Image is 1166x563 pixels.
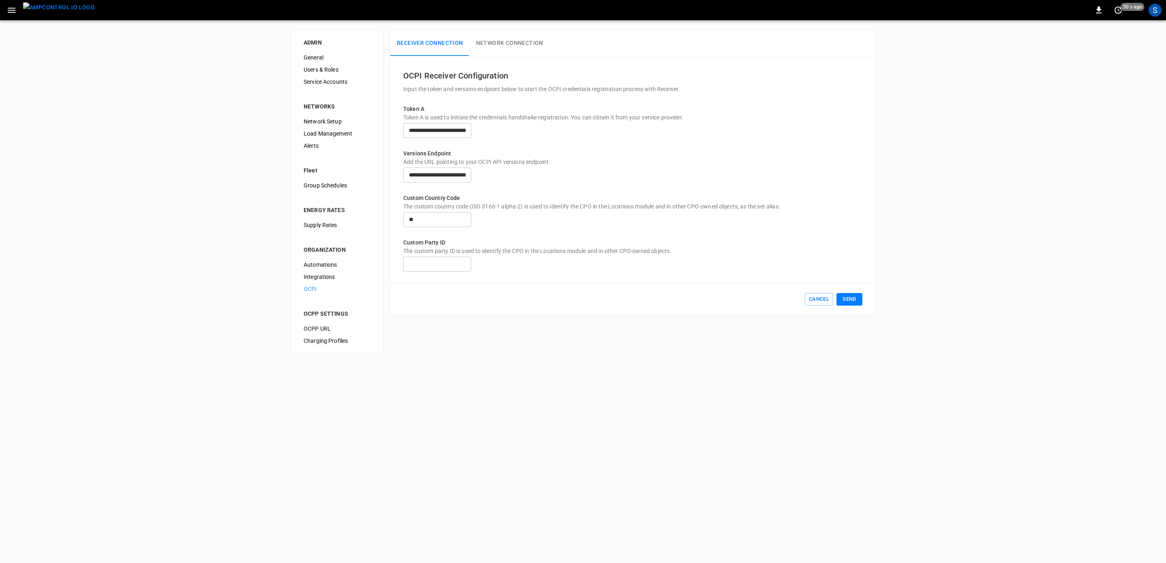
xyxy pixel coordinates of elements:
[297,335,377,347] div: Charging Profiles
[304,53,370,62] span: General
[297,179,377,191] div: Group Schedules
[304,285,370,293] span: OCPI
[403,105,862,113] p: Token A
[304,130,370,138] span: Load Management
[403,85,862,93] p: Input the token and versions endpoint below to start the OCPI credentials registration process wi...
[304,78,370,86] span: Service Accounts
[403,113,862,121] p: Token A is used to initiate the credentials handshake registration. You can obtain it from your s...
[304,38,370,47] div: ADMIN
[836,293,862,306] button: Send
[297,127,377,140] div: Load Management
[297,64,377,76] div: Users & Roles
[304,142,370,150] span: Alerts
[297,140,377,152] div: Alerts
[403,202,862,210] p: The custom country code (ISO 3166-1 alpha-2) is used to identify the CPO in the Locations module ...
[1149,4,1162,17] div: profile-icon
[297,323,377,335] div: OCPP URL
[1121,3,1145,11] span: 30 s ago
[297,219,377,231] div: Supply Rates
[304,337,370,345] span: Charging Profiles
[297,76,377,88] div: Service Accounts
[304,166,370,174] div: Fleet
[470,30,550,56] button: Network Connection
[805,293,833,306] button: Cancel
[304,221,370,229] span: Supply Rates
[304,66,370,74] span: Users & Roles
[23,2,95,13] img: ampcontrol.io logo
[297,271,377,283] div: Integrations
[1112,4,1125,17] button: set refresh interval
[403,247,862,255] p: The custom party ID is used to identify the CPO in the Locations module and in other CPO-owned ob...
[304,273,370,281] span: Integrations
[403,69,862,82] h6: OCPI Receiver Configuration
[304,246,370,254] div: ORGANIZATION
[403,238,862,247] p: Custom Party ID
[403,158,862,166] p: Add the URL pointing to your OCPI API versions endpoint.
[304,310,370,318] div: OCPP SETTINGS
[403,194,862,202] p: Custom Country Code
[304,325,370,333] span: OCPP URL
[304,117,370,126] span: Network Setup
[403,149,862,158] p: Versions Endpoint
[304,102,370,110] div: NETWORKS
[304,181,370,190] span: Group Schedules
[390,30,470,56] button: Receiver Connection
[297,51,377,64] div: General
[297,283,377,295] div: OCPI
[297,259,377,271] div: Automations
[304,261,370,269] span: Automations
[304,206,370,214] div: ENERGY RATES
[297,115,377,127] div: Network Setup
